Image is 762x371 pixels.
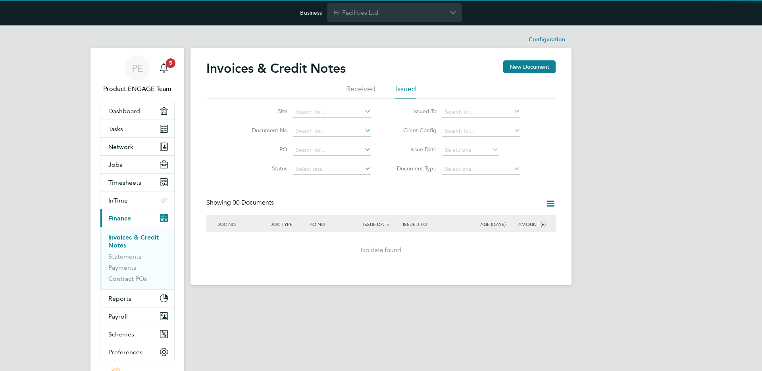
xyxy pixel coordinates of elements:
[108,253,141,260] a: Statements
[108,179,141,186] span: Timesheets
[108,348,142,356] span: Preferences
[242,165,287,172] label: Status
[503,60,556,73] button: New Document
[166,58,175,68] span: 5
[233,199,274,207] span: 00 Documents
[108,161,122,168] span: Jobs
[391,146,437,153] label: Issue Date
[108,275,147,282] a: Contract POs
[100,102,174,120] a: Dashboard
[206,199,275,207] div: Showing
[108,330,134,338] span: Schemes
[293,106,371,118] input: Search for...
[346,84,375,99] li: Received
[100,174,174,191] button: Timesheets
[100,209,174,227] button: Finance
[391,165,437,172] label: Document Type
[214,246,548,255] div: No data found
[508,215,548,233] div: AMOUNT (£)
[293,126,371,137] input: Search for...
[100,325,174,343] button: Schemes
[242,146,287,153] label: PO
[108,214,131,222] span: Finance
[100,227,174,289] div: Finance
[293,164,371,175] input: Select one
[529,32,565,48] li: Configuration
[100,307,174,325] button: Payroll
[242,108,287,115] label: Site
[100,56,175,94] a: PEProduct ENGAGE Team
[132,63,143,73] span: PE
[108,313,128,320] span: Payroll
[395,84,416,99] li: Issued
[100,138,174,155] button: Network
[100,290,174,307] button: Reports
[100,156,174,173] button: Jobs
[108,295,131,302] span: Reports
[242,127,287,134] label: Document No
[442,106,520,118] input: Search for...
[108,107,140,115] span: Dashboard
[100,191,174,209] button: InTime
[442,164,520,175] input: Select one
[308,215,361,233] div: PO NO
[156,56,172,81] a: 5
[391,108,437,115] label: Issued To
[442,126,520,137] input: Search for...
[100,84,175,94] span: Product ENGAGE Team
[108,197,128,204] span: InTime
[361,215,401,233] div: ISSUE DATE
[108,143,133,151] span: Network
[214,215,267,233] div: DOC NO
[108,234,159,249] a: Invoices & Credit Notes
[100,343,174,361] button: Preferences
[267,215,308,233] div: DOC TYPE
[300,9,322,16] label: Business
[108,125,123,133] span: Tasks
[468,215,508,233] div: AGE (DAYS)
[401,215,468,233] div: ISSUED TO
[442,145,498,156] input: Select one
[108,264,136,271] a: Payments
[293,145,371,156] input: Search for...
[206,60,346,76] h2: Invoices & Credit Notes
[391,127,437,134] label: Client Config
[100,120,174,137] a: Tasks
